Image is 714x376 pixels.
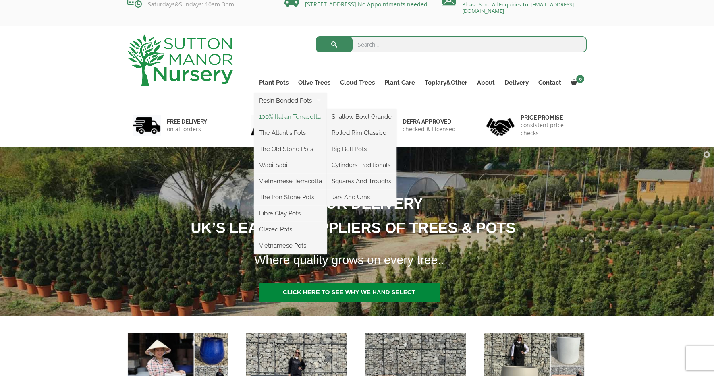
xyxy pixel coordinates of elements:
a: Topiary&Other [420,77,472,88]
a: [STREET_ADDRESS] No Appointments needed [305,0,428,8]
h6: FREE DELIVERY [167,118,207,125]
a: Contact [533,77,566,88]
a: Big Bell Pots [327,143,396,155]
a: 100% Italian Terracotta [254,111,327,123]
h1: FREE UK DELIVERY UK’S LEADING SUPPLIERS OF TREES & POTS [57,191,639,240]
a: The Old Stone Pots [254,143,327,155]
a: Olive Trees [293,77,335,88]
a: Wabi-Sabi [254,159,327,171]
a: Cylinders Traditionals [327,159,396,171]
a: The Iron Stone Pots [254,191,327,203]
h1: Where quality grows on every tree.. [244,248,640,272]
h6: Defra approved [403,118,456,125]
a: Delivery [500,77,533,88]
a: Cloud Trees [335,77,380,88]
p: checked & Licensed [403,125,456,133]
a: About [472,77,500,88]
a: Resin Bonded Pots [254,95,327,107]
a: Please Send All Enquiries To: [EMAIL_ADDRESS][DOMAIN_NAME] [462,1,574,14]
a: Jars And Urns [327,191,396,203]
input: Search... [316,36,587,52]
p: consistent price checks [521,121,582,137]
img: 1.jpg [133,115,161,136]
p: on all orders [167,125,207,133]
a: Glazed Pots [254,223,327,236]
a: The Atlantis Pots [254,127,327,139]
p: Saturdays&Sundays: 10am-3pm [127,1,272,8]
a: 0 [566,77,587,88]
a: Squares And Troughs [327,175,396,187]
a: Shallow Bowl Grande [327,111,396,123]
a: Rolled Rim Classico [327,127,396,139]
img: 2.jpg [251,115,279,136]
a: Vietnamese Terracotta [254,175,327,187]
a: Plant Pots [254,77,293,88]
h6: Price promise [521,114,582,121]
a: Plant Care [380,77,420,88]
span: 0 [576,75,584,83]
a: Vietnamese Pots [254,240,327,252]
img: 4.jpg [486,113,515,138]
a: Fibre Clay Pots [254,207,327,219]
img: logo [127,34,233,86]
